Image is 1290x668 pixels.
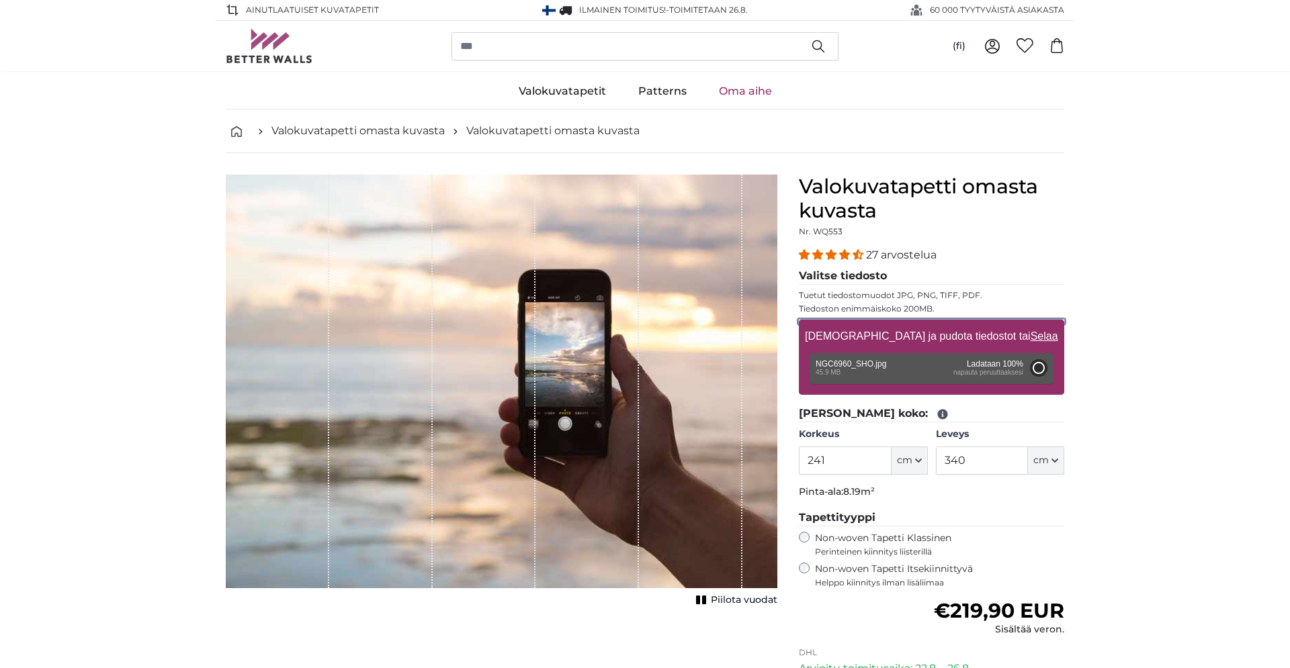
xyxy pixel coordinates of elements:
[843,485,875,497] span: 8.19m²
[942,34,976,58] button: (fi)
[799,647,1064,658] p: DHL
[799,226,843,236] span: Nr. WQ553
[271,123,445,139] a: Valokuvatapetti omasta kuvasta
[246,4,379,16] span: AINUTLAATUISET Kuvatapetit
[503,74,622,109] a: Valokuvatapetit
[799,268,1064,285] legend: Valitse tiedosto
[622,74,703,109] a: Patterns
[711,593,777,607] span: Piilota vuodat
[815,563,1064,588] label: Non-woven Tapetti Itsekiinnittyvä
[815,532,1064,557] label: Non-woven Tapetti Klassinen
[226,29,313,63] img: Betterwalls
[815,546,1064,557] span: Perinteinen kiinnitys liisterillä
[703,74,788,109] a: Oma aihe
[542,5,556,15] img: Suomi
[579,5,666,15] span: Ilmainen toimitus!
[1028,446,1064,475] button: cm
[692,591,777,610] button: Piilota vuodat
[800,323,1063,350] label: [DEMOGRAPHIC_DATA] ja pudota tiedostot tai
[934,598,1064,623] span: €219,90 EUR
[1031,330,1058,342] u: Selaa
[799,175,1064,223] h1: Valokuvatapetti omasta kuvasta
[799,303,1064,314] p: Tiedoston enimmäiskoko 200MB.
[930,4,1064,16] span: 60 000 TYYTYVÄISTÄ ASIAKASTA
[799,248,866,261] span: 4.41 stars
[815,577,1064,588] span: Helppo kiinnitys ilman lisäliimaa
[799,405,1064,422] legend: [PERSON_NAME] koko:
[799,485,1064,499] p: Pinta-ala:
[799,428,927,441] label: Korkeus
[799,510,1064,526] legend: Tapettityyppi
[799,290,1064,301] p: Tuetut tiedostomuodot JPG, PNG, TIFF, PDF.
[936,428,1064,441] label: Leveys
[866,248,937,261] span: 27 arvostelua
[934,623,1064,636] div: Sisältää veron.
[226,175,777,610] div: 1 of 1
[669,5,748,15] span: Toimitetaan 26.8.
[466,123,640,139] a: Valokuvatapetti omasta kuvasta
[1033,454,1049,467] span: cm
[226,109,1064,153] nav: breadcrumbs
[666,5,748,15] span: -
[892,446,928,475] button: cm
[897,454,912,467] span: cm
